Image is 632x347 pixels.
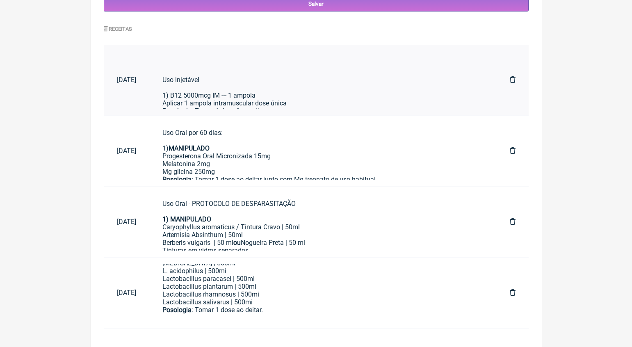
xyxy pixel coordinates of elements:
[162,239,484,247] div: Berberis vulgaris | 50 ml Nogueira Preta | 50 ml
[233,239,241,247] strong: ou
[162,283,484,290] div: Lactobacillus plantarum | 500mi
[169,144,210,152] strong: MANIPULADO
[104,140,149,161] a: [DATE]
[162,267,484,275] div: L. acidophilus | 500mi
[162,306,484,322] div: : Tomar 1 dose ao deitar. ㅤ
[104,282,149,303] a: [DATE]
[149,264,497,322] a: Uso Oral por 30 dias:1) MANIPULADOBifidobacterium bifidum | 500miB. lactis | 500miB. longum | 500...
[162,231,484,239] div: Artemisia Absinthum | 50ml
[162,247,484,254] div: Tinturas em vidros separados
[162,37,484,107] div: Uso injetável 1) B12 5000mcg IM --- 1 ampola Aplicar 1 ampola intramuscular dose única
[162,223,484,231] div: Caryophyllus aromaticus / Tintura Cravo | 50ml
[162,306,192,314] strong: Posologia
[162,275,484,283] div: Lactobacillus paracasei | 500mi
[162,298,484,306] div: Lactobacillus salivarus | 500mi
[162,107,484,123] div: : Tomar 1 dose 2x ao dia ㅤ
[149,193,497,251] a: Uso Oral - PROTOCOLO DE DESPARASITAÇÃO1) MANIPULADOCaryophyllus aromaticus / Tintura Cravo | 50ml...
[149,122,497,180] a: Uso Oral por 60 dias:1)MANIPULADOProgesterona Oral Micronizada 15mgMelatonina 2mgMg glicina 250mg...
[162,290,484,298] div: Lactobacillus rhamnosus | 500mi
[104,26,132,32] label: Receitas
[149,51,497,109] a: Zinco Quelado | 30mgFe bisglicinato 10mgTirosina | 200mgVitamina B6 | 100mgCobre Quelado | 2mgPyc...
[162,107,192,115] strong: Posologia
[104,211,149,232] a: [DATE]
[162,215,211,223] strong: 1) MANIPULADO
[104,69,149,90] a: [DATE]
[162,129,484,207] div: Uso Oral por 60 dias: 1) Progesterona Oral Micronizada 15mg Melatonina 2mg Mg glicina 250mg : Tom...
[162,176,192,183] strong: Posologia
[162,200,484,223] div: Uso Oral - PROTOCOLO DE DESPARASITAÇÃO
